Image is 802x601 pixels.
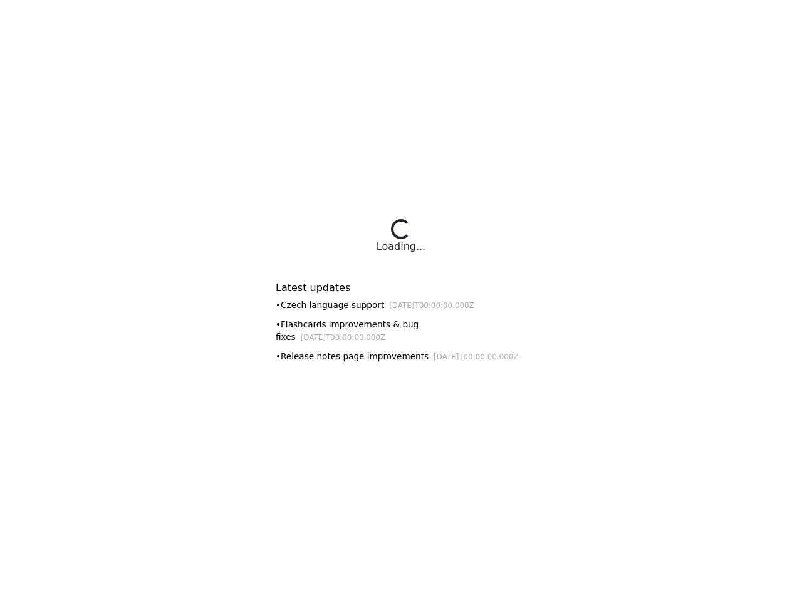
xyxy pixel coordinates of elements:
[276,282,526,294] h6: Latest updates
[389,301,474,310] small: [DATE]T00:00:00.000Z
[276,350,526,363] div: • Release notes page improvements
[301,333,386,342] small: [DATE]T00:00:00.000Z
[276,318,526,344] div: • Flashcards improvements & bug fixes
[434,352,519,361] small: [DATE]T00:00:00.000Z
[377,239,425,254] div: Loading...
[276,299,526,312] div: • Czech language support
